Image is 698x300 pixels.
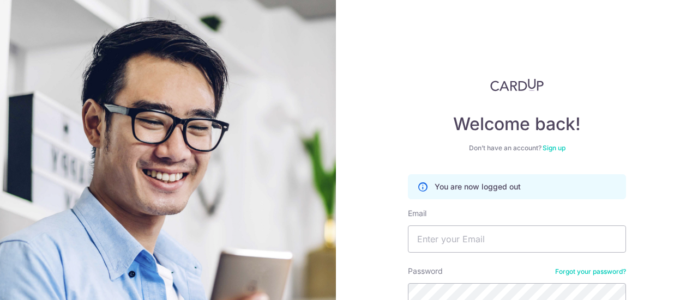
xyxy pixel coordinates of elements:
[408,225,626,253] input: Enter your Email
[543,144,565,152] a: Sign up
[490,78,544,91] img: CardUp Logo
[408,144,626,152] div: Don’t have an account?
[408,208,426,219] label: Email
[408,113,626,135] h4: Welcome back!
[555,267,626,276] a: Forgot your password?
[435,181,521,192] p: You are now logged out
[408,266,443,277] label: Password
